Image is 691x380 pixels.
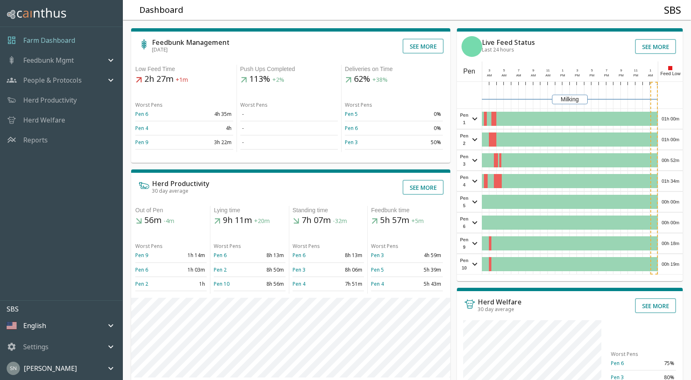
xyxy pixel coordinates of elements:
[530,68,537,73] div: 9
[23,321,46,331] p: English
[139,5,183,16] h5: Dashboard
[658,171,683,191] div: 01h 34m
[644,356,676,370] td: 75%
[240,65,338,74] div: Push Ups Completed
[23,135,48,145] a: Reports
[345,65,443,74] div: Deliveries on Time
[459,236,470,251] span: Pen 9
[482,39,535,46] h6: Live Feed Status
[328,277,364,291] td: 7h 51m
[459,132,470,147] span: Pen 2
[482,46,514,53] span: Last 24 hours
[7,362,20,375] img: 45cffdf61066f8072b93f09263145446
[604,74,609,77] span: PM
[589,74,594,77] span: PM
[23,342,49,352] p: Settings
[403,180,444,195] button: See more
[633,74,638,77] span: PM
[135,243,163,250] span: Worst Pens
[574,68,581,73] div: 3
[214,266,227,273] a: Pen 2
[135,139,148,146] a: Pen 9
[486,68,493,73] div: 3
[240,74,338,85] h5: 113%
[459,194,470,209] span: Pen 5
[328,262,364,277] td: 8h 06m
[515,68,523,73] div: 7
[293,266,305,273] a: Pen 3
[214,252,227,259] a: Pen 6
[618,68,625,73] div: 9
[575,74,580,77] span: PM
[240,135,338,150] td: -
[23,115,65,125] a: Herd Welfare
[371,252,384,259] a: Pen 3
[394,107,443,121] td: 0%
[478,299,522,305] h6: Herd Welfare
[403,39,444,54] button: See more
[23,35,75,45] a: Farm Dashboard
[501,68,508,73] div: 5
[648,74,653,77] span: AM
[7,304,122,314] p: SBS
[250,277,286,291] td: 8h 56m
[371,215,442,226] h5: 5h 57m
[272,76,284,84] span: +2%
[658,150,683,170] div: 00h 52m
[459,174,470,189] span: Pen 4
[214,206,285,215] div: Lying time
[552,95,588,104] div: Milking
[658,109,683,129] div: 01h 00m
[135,101,163,108] span: Worst Pens
[345,125,358,132] a: Pen 6
[459,257,470,272] span: Pen 10
[240,121,338,135] td: -
[544,68,552,73] div: 11
[407,262,442,277] td: 5h 39m
[214,280,230,287] a: Pen 10
[502,74,507,77] span: AM
[135,252,148,259] a: Pen 9
[135,266,148,273] a: Pen 6
[619,74,624,77] span: PM
[371,243,398,250] span: Worst Pens
[372,76,388,84] span: +38%
[658,61,683,81] div: Feed Low
[24,363,77,373] p: [PERSON_NAME]
[293,252,305,259] a: Pen 6
[23,75,82,85] p: People & Protocols
[371,206,442,215] div: Feedbunk time
[152,46,168,53] span: [DATE]
[214,243,241,250] span: Worst Pens
[487,74,492,77] span: AM
[293,215,364,226] h5: 7h 07m
[135,206,207,215] div: Out of Pen
[171,248,207,262] td: 1h 14m
[240,101,268,108] span: Worst Pens
[611,351,638,358] span: Worst Pens
[135,65,233,74] div: Low Feed Time
[23,95,77,105] a: Herd Productivity
[588,68,596,73] div: 5
[293,206,364,215] div: Standing time
[658,213,683,233] div: 00h 00m
[135,74,233,85] h5: 2h 27m
[459,153,470,168] span: Pen 3
[184,121,233,135] td: 4h
[531,74,536,77] span: AM
[293,280,305,287] a: Pen 4
[152,187,188,194] span: 30 day average
[184,135,233,150] td: 3h 22m
[371,280,384,287] a: Pen 4
[635,39,676,54] button: See more
[603,68,610,73] div: 7
[214,215,285,226] h5: 9h 11m
[658,254,683,274] div: 00h 19m
[135,280,148,287] a: Pen 2
[240,107,338,121] td: -
[371,266,384,273] a: Pen 5
[394,121,443,135] td: 0%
